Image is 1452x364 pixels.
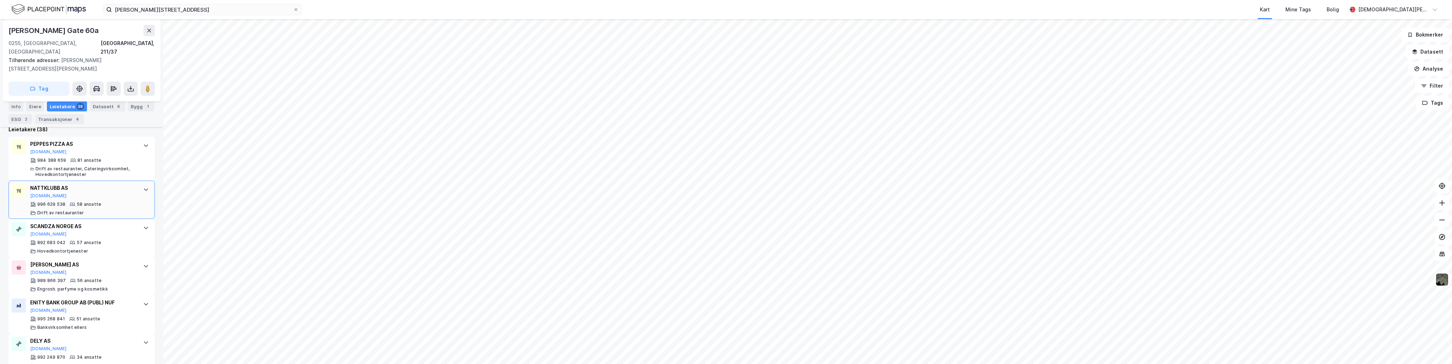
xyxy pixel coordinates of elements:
div: Kart [1260,5,1270,14]
div: [DEMOGRAPHIC_DATA][PERSON_NAME] [1358,5,1429,14]
button: Bokmerker [1401,28,1449,42]
div: 995 268 841 [37,316,65,322]
div: 892 683 042 [37,240,65,246]
div: 1 [144,103,151,110]
div: [PERSON_NAME] AS [30,260,136,269]
div: SCANDZA NORGE AS [30,222,136,231]
button: Datasett [1406,45,1449,59]
div: [PERSON_NAME] Gate 60a [9,25,100,36]
div: 996 629 538 [37,202,65,207]
div: Datasett [90,101,125,111]
div: 2 [22,116,29,123]
button: Filter [1415,79,1449,93]
div: 4 [74,116,81,123]
div: 34 ansatte [77,354,102,360]
button: [DOMAIN_NAME] [30,231,67,237]
div: 81 ansatte [77,158,101,163]
div: 58 ansatte [77,202,101,207]
div: Hovedkontortjenester [37,248,88,254]
div: Eiere [26,101,44,111]
div: [PERSON_NAME][STREET_ADDRESS][PERSON_NAME] [9,56,149,73]
div: Leietakere (38) [9,125,155,134]
div: Leietakere [47,101,87,111]
iframe: Chat Widget [1416,330,1452,364]
button: Analyse [1408,62,1449,76]
img: 9k= [1435,273,1449,286]
div: 989 866 397 [37,278,66,283]
div: 38 [76,103,84,110]
div: NATTKLUBB AS [30,184,136,192]
button: [DOMAIN_NAME] [30,149,67,155]
div: DELY AS [30,337,136,345]
button: [DOMAIN_NAME] [30,193,67,199]
button: Tag [9,82,70,96]
div: 0255, [GEOGRAPHIC_DATA], [GEOGRAPHIC_DATA] [9,39,101,56]
div: 6 [115,103,122,110]
div: ESG [9,114,32,124]
div: 984 388 659 [37,158,66,163]
div: 57 ansatte [77,240,101,246]
img: logo.f888ab2527a4732fd821a326f86c7f29.svg [11,3,86,16]
div: 56 ansatte [77,278,102,283]
button: [DOMAIN_NAME] [30,308,67,313]
div: 51 ansatte [76,316,100,322]
div: Engrosh. parfyme og kosmetikk [37,286,108,292]
button: [DOMAIN_NAME] [30,346,67,352]
div: Bankvirksomhet ellers [37,325,87,330]
div: Drift av restauranter, Cateringvirksomhet, Hovedkontortjenester [36,166,136,177]
div: Transaksjoner [35,114,84,124]
div: Drift av restauranter [37,210,84,216]
button: [DOMAIN_NAME] [30,270,67,275]
div: ENITY BANK GROUP AB (PUBL) NUF [30,298,136,307]
div: PEPPES PIZZA AS [30,140,136,148]
div: Info [9,101,23,111]
span: Tilhørende adresser: [9,57,61,63]
div: Bolig [1327,5,1339,14]
div: 992 249 870 [37,354,65,360]
button: Tags [1416,96,1449,110]
div: [GEOGRAPHIC_DATA], 211/37 [101,39,155,56]
input: Søk på adresse, matrikkel, gårdeiere, leietakere eller personer [112,4,293,15]
div: Bygg [128,101,154,111]
div: Mine Tags [1285,5,1311,14]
